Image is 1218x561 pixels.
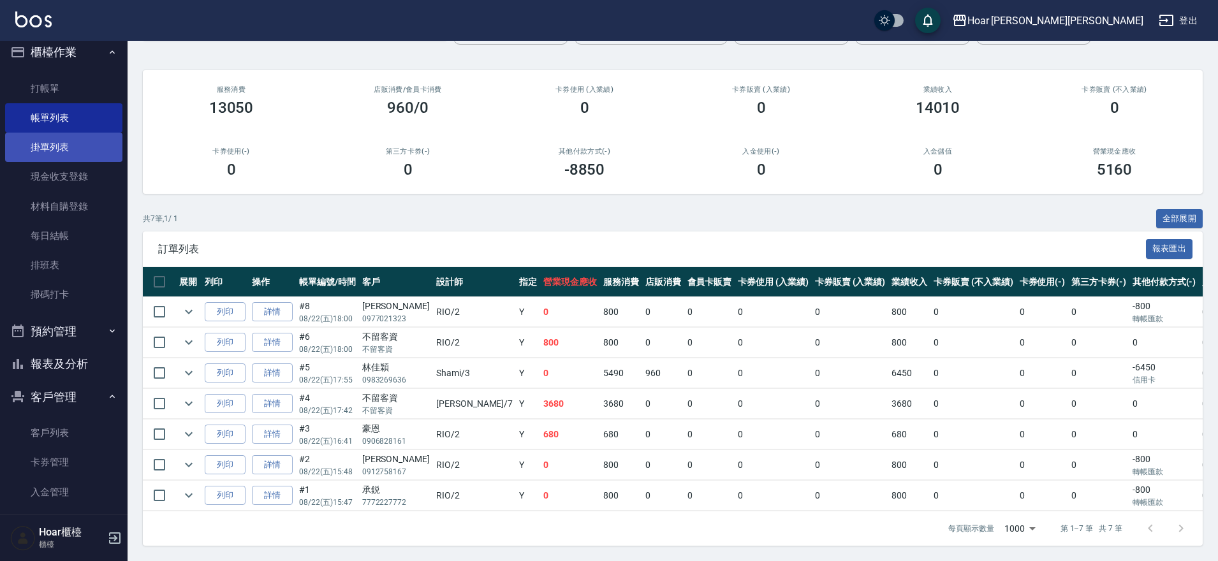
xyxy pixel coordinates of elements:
div: Hoar [PERSON_NAME][PERSON_NAME] [967,13,1143,29]
button: expand row [179,394,198,413]
td: 0 [1068,481,1129,511]
h2: 店販消費 /會員卡消費 [335,85,481,94]
p: 0906828161 [362,435,430,447]
th: 營業現金應收 [540,267,600,297]
td: 0 [812,358,889,388]
td: 800 [600,481,642,511]
th: 帳單編號/時間 [296,267,359,297]
button: 列印 [205,302,246,322]
td: Y [516,419,540,449]
h3: 0 [1110,99,1119,117]
h3: 0 [227,161,236,178]
a: 詳情 [252,302,293,322]
th: 卡券使用(-) [1016,267,1069,297]
p: 0912758167 [362,466,430,477]
h2: 卡券販賣 (不入業績) [1041,85,1187,94]
button: 櫃檯作業 [5,36,122,69]
button: expand row [179,302,198,321]
h3: -8850 [564,161,605,178]
h3: 0 [934,161,943,178]
td: 0 [642,481,684,511]
h2: 卡券販賣 (入業績) [688,85,834,94]
td: Shami /3 [433,358,516,388]
p: 信用卡 [1133,374,1196,386]
p: 櫃檯 [39,539,104,550]
td: 0 [1068,419,1129,449]
td: RIO /2 [433,328,516,358]
td: 0 [812,297,889,327]
td: [PERSON_NAME] /7 [433,389,516,419]
td: 0 [735,328,812,358]
td: 800 [888,481,930,511]
a: 詳情 [252,425,293,444]
td: -800 [1129,297,1200,327]
h3: 5160 [1097,161,1133,178]
div: 豪恩 [362,422,430,435]
p: 7772227772 [362,497,430,508]
td: 0 [1016,481,1069,511]
p: 0977021323 [362,313,430,324]
span: 訂單列表 [158,243,1146,256]
td: #3 [296,419,359,449]
h3: 14010 [916,99,960,117]
td: 0 [684,450,735,480]
td: 0 [930,358,1016,388]
td: 0 [1129,419,1200,449]
button: 列印 [205,486,246,506]
td: 0 [684,389,735,419]
td: 0 [540,481,600,511]
td: 0 [812,328,889,358]
th: 展開 [176,267,202,297]
td: 0 [735,481,812,511]
td: 0 [684,297,735,327]
a: 排班表 [5,251,122,280]
td: 0 [642,328,684,358]
a: 掃碼打卡 [5,280,122,309]
img: Person [10,525,36,551]
td: 0 [1016,358,1069,388]
td: 0 [684,358,735,388]
td: 0 [642,297,684,327]
td: 0 [812,389,889,419]
td: 0 [684,419,735,449]
td: 0 [1016,389,1069,419]
button: 全部展開 [1156,209,1203,229]
a: 詳情 [252,363,293,383]
td: #6 [296,328,359,358]
td: RIO /2 [433,450,516,480]
td: 800 [888,450,930,480]
img: Logo [15,11,52,27]
a: 入金管理 [5,477,122,507]
td: Y [516,481,540,511]
button: 列印 [205,333,246,353]
button: 登出 [1154,9,1203,33]
td: Y [516,358,540,388]
div: 承鋭 [362,483,430,497]
h2: 其他付款方式(-) [511,147,657,156]
p: 轉帳匯款 [1133,313,1196,324]
button: 會員卡管理 [5,512,122,545]
td: Y [516,389,540,419]
div: 1000 [999,511,1040,546]
td: 0 [684,481,735,511]
h3: 0 [580,99,589,117]
td: 0 [1068,297,1129,327]
td: 0 [812,419,889,449]
p: 0983269636 [362,374,430,386]
th: 會員卡販賣 [684,267,735,297]
th: 服務消費 [600,267,642,297]
a: 掛單列表 [5,133,122,162]
h2: 卡券使用(-) [158,147,304,156]
p: 08/22 (五) 17:55 [299,374,356,386]
td: 0 [1068,450,1129,480]
td: #4 [296,389,359,419]
td: 0 [1016,419,1069,449]
td: 0 [1129,328,1200,358]
td: 0 [930,450,1016,480]
h2: 第三方卡券(-) [335,147,481,156]
td: 0 [735,419,812,449]
a: 材料自購登錄 [5,192,122,221]
td: 0 [1129,389,1200,419]
td: 800 [600,450,642,480]
p: 08/22 (五) 18:00 [299,313,356,324]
